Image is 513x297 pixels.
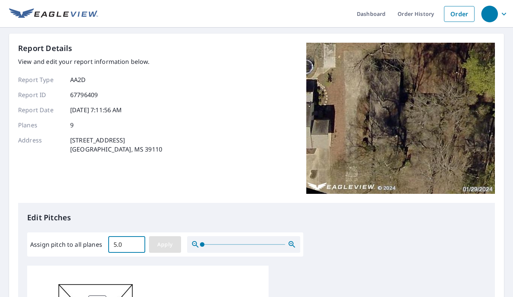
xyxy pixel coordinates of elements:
label: Assign pitch to all planes [30,240,102,249]
p: Report Details [18,43,72,54]
p: [STREET_ADDRESS] [GEOGRAPHIC_DATA], MS 39110 [70,136,162,154]
p: [DATE] 7:11:56 AM [70,105,122,114]
button: Apply [149,236,181,253]
p: AA2D [70,75,86,84]
p: Report Type [18,75,63,84]
a: Order [444,6,475,22]
p: 67796409 [70,90,98,99]
img: Top image [306,43,495,194]
p: Planes [18,121,63,130]
input: 00.0 [108,234,145,255]
p: Edit Pitches [27,212,486,223]
p: Report Date [18,105,63,114]
p: 9 [70,121,74,130]
p: Report ID [18,90,63,99]
p: View and edit your report information below. [18,57,162,66]
img: EV Logo [9,8,98,20]
span: Apply [155,240,175,249]
p: Address [18,136,63,154]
